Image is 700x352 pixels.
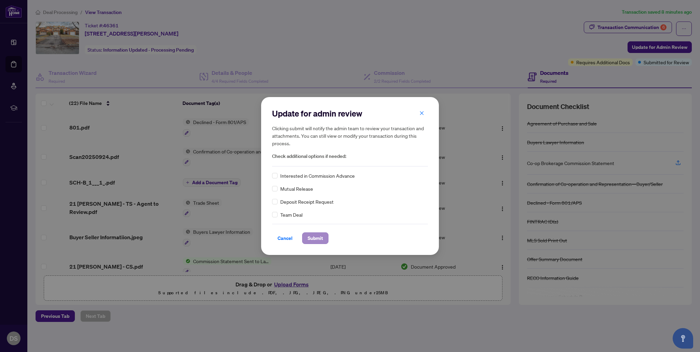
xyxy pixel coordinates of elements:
[673,328,693,349] button: Open asap
[419,111,424,116] span: close
[308,233,323,244] span: Submit
[272,152,428,160] span: Check additional options if needed:
[272,108,428,119] h2: Update for admin review
[302,232,328,244] button: Submit
[280,211,302,218] span: Team Deal
[272,232,298,244] button: Cancel
[280,185,313,192] span: Mutual Release
[278,233,293,244] span: Cancel
[280,172,355,179] span: Interested in Commission Advance
[272,124,428,147] h5: Clicking submit will notify the admin team to review your transaction and attachments. You can st...
[280,198,334,205] span: Deposit Receipt Request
